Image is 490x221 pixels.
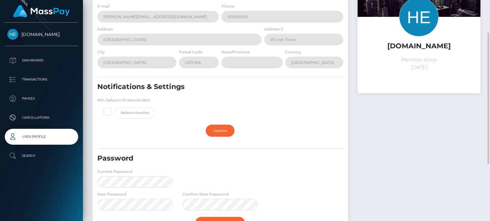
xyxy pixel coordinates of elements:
label: Phone [221,3,234,9]
label: City [97,49,105,55]
p: User Profile [7,132,76,142]
label: Min. balance threshold alert [97,97,150,103]
img: MassPay Logo [13,5,70,17]
p: Payees [7,94,76,103]
label: Current Password [97,169,132,175]
a: User Profile [5,129,78,145]
a: Dashboard [5,52,78,68]
p: Transactions [7,75,76,84]
label: Postal Code [179,49,202,55]
label: Address 2 [264,26,283,32]
label: Address [97,26,113,32]
p: Dashboard [7,56,76,65]
h5: Password [97,154,304,163]
label: New Password [97,191,126,197]
img: Hellomillions.com [7,29,18,40]
a: Transactions [5,72,78,87]
span: [DOMAIN_NAME] [5,31,78,37]
a: Cancellations [5,110,78,126]
label: Country [285,49,301,55]
p: Search [7,151,76,161]
label: State/Province [221,49,250,55]
h5: [DOMAIN_NAME] [362,41,476,51]
a: Payees [5,91,78,107]
h5: Notifications & Settings [97,82,304,92]
a: Update [206,125,234,137]
p: Member since [DATE] [362,56,476,71]
a: Search [5,148,78,164]
p: Cancellations [7,113,76,122]
label: Confirm New Password [182,191,228,197]
label: E-mail [97,3,110,9]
